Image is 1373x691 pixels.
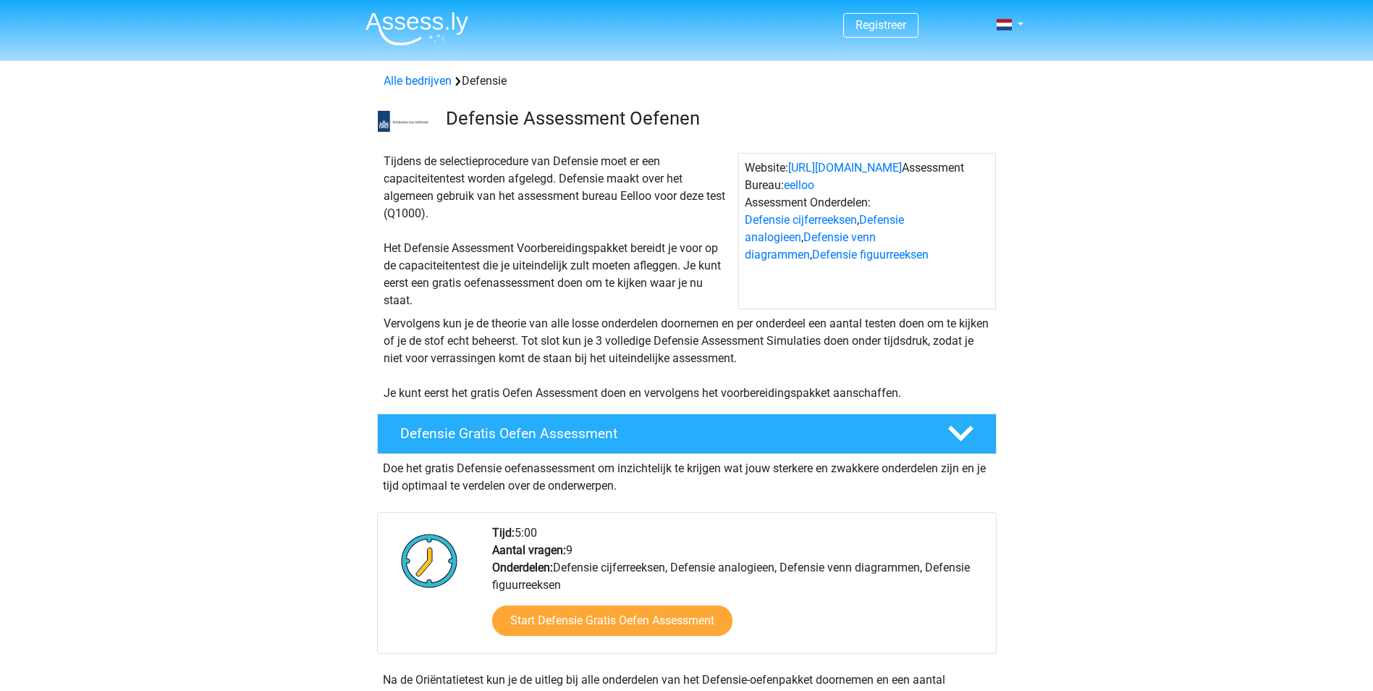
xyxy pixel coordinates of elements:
[371,414,1002,454] a: Defensie Gratis Oefen Assessment
[366,12,468,46] img: Assessly
[745,230,876,261] a: Defensie venn diagrammen
[377,454,997,495] div: Doe het gratis Defensie oefenassessment om inzichtelijk te krijgen wat jouw sterkere en zwakkere ...
[378,153,738,309] div: Tijdens de selectieprocedure van Defensie moet er een capaciteitentest worden afgelegd. Defensie ...
[400,425,924,442] h4: Defensie Gratis Oefen Assessment
[492,526,515,540] b: Tijd:
[745,213,904,244] a: Defensie analogieen
[446,107,985,130] h3: Defensie Assessment Oefenen
[393,524,466,597] img: Klok
[492,543,566,557] b: Aantal vragen:
[856,18,906,32] a: Registreer
[481,524,995,653] div: 5:00 9 Defensie cijferreeksen, Defensie analogieen, Defensie venn diagrammen, Defensie figuurreeksen
[378,315,996,402] div: Vervolgens kun je de theorie van alle losse onderdelen doornemen en per onderdeel een aantal test...
[745,213,857,227] a: Defensie cijferreeksen
[738,153,996,309] div: Website: Assessment Bureau: Assessment Onderdelen: , , ,
[492,606,732,636] a: Start Defensie Gratis Oefen Assessment
[788,161,902,175] a: [URL][DOMAIN_NAME]
[812,248,929,261] a: Defensie figuurreeksen
[784,178,814,192] a: eelloo
[378,72,996,90] div: Defensie
[384,74,452,88] a: Alle bedrijven
[492,561,553,574] b: Onderdelen:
